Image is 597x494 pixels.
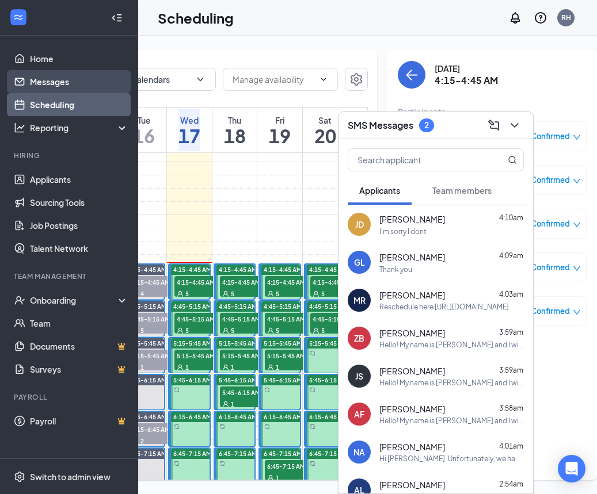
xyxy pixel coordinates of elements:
[177,290,184,297] svg: User
[233,73,314,86] input: Manage availability
[499,251,523,260] span: 4:09am
[267,290,274,297] svg: User
[30,191,128,214] a: Sourcing Tools
[379,289,445,301] span: [PERSON_NAME]
[345,68,368,91] button: Settings
[128,413,166,421] span: 6:15-6:45 AM
[128,302,166,311] span: 4:45-5:15 AM
[264,376,302,384] span: 5:45-6:15 AM
[231,327,234,335] span: 5
[573,177,581,185] span: down
[130,423,187,435] span: 6:15-6:45 AM
[267,364,274,371] svg: User
[310,350,315,356] svg: Sync
[158,8,234,28] h1: Scheduling
[174,313,232,324] span: 4:45-5:15 AM
[173,450,211,458] span: 6:45-7:15 AM
[173,266,211,274] span: 4:15-4:45 AM
[219,413,257,421] span: 6:15-6:45 AM
[220,313,277,324] span: 4:45-5:15 AM
[353,446,365,458] div: NA
[112,68,216,91] button: All calendarsChevronDown
[178,114,200,126] div: Wed
[531,174,570,186] span: Confirmed
[30,294,119,306] div: Onboarding
[231,363,234,372] span: 1
[14,294,25,306] svg: UserCheck
[348,149,485,171] input: Search applicant
[174,461,180,466] svg: Sync
[499,480,523,488] span: 2:54am
[130,276,187,288] span: 4:15-4:45 AM
[128,450,166,458] span: 6:45-7:15 AM
[355,219,364,230] div: JD
[310,461,315,466] svg: Sync
[130,350,187,361] span: 5:15-5:45 AM
[487,118,501,132] svg: ComposeMessage
[219,302,257,311] span: 4:45-5:15 AM
[231,400,234,408] span: 1
[219,450,257,458] span: 6:45-7:15 AM
[265,460,322,472] span: 6:45-7:15 AM
[219,376,257,384] span: 5:45-6:15 AM
[128,339,166,347] span: 5:15-5:45 AM
[264,339,302,347] span: 5:15-5:45 AM
[276,290,279,298] span: 5
[309,450,347,458] span: 6:45-7:15 AM
[499,290,523,298] span: 4:03am
[177,364,184,371] svg: User
[314,126,336,145] h1: 20
[499,213,523,222] span: 4:10am
[508,118,522,132] svg: ChevronDown
[379,403,445,415] span: [PERSON_NAME]
[435,74,498,87] h3: 4:15-4:45 AM
[30,47,128,70] a: Home
[558,455,585,482] div: Open Intercom Messenger
[309,266,347,274] span: 4:15-4:45 AM
[379,251,445,263] span: [PERSON_NAME]
[379,378,524,388] div: Hello! My name is [PERSON_NAME] and I will be conducting your interview. This is a reminder of yo...
[309,413,347,421] span: 6:15-6:45 AM
[224,114,246,126] div: Thu
[265,276,322,288] span: 4:15-4:45 AM
[355,370,363,382] div: JS
[379,479,445,491] span: [PERSON_NAME]
[573,265,581,273] span: down
[30,168,128,191] a: Applicants
[310,387,315,393] svg: Sync
[531,262,570,273] span: Confirmed
[177,327,184,334] svg: User
[185,327,189,335] span: 5
[219,339,257,347] span: 5:15-5:45 AM
[131,108,157,152] a: September 16, 2025
[310,276,368,288] span: 4:15-4:45 AM
[231,290,234,298] span: 5
[30,409,128,432] a: PayrollCrown
[354,256,365,268] div: GL
[359,185,400,196] span: Applicants
[264,302,302,311] span: 4:45-5:15 AM
[379,441,445,453] span: [PERSON_NAME]
[264,424,270,430] svg: Sync
[313,327,320,334] svg: User
[30,70,128,93] a: Messages
[140,327,144,335] span: 5
[173,302,211,311] span: 4:45-5:15 AM
[30,237,128,260] a: Talent Network
[174,276,232,288] span: 4:15-4:45 AM
[398,106,587,117] div: Participants
[178,126,200,145] h1: 17
[128,376,166,384] span: 5:45-6:15 AM
[345,68,368,93] a: Settings
[379,302,509,312] div: Reschedule here [URL][DOMAIN_NAME]
[133,126,155,145] h1: 16
[321,290,325,298] span: 5
[534,11,547,25] svg: QuestionInfo
[30,93,128,116] a: Scheduling
[505,116,524,135] button: ChevronDown
[174,424,180,430] svg: Sync
[14,392,126,402] div: Payroll
[264,450,302,458] span: 6:45-7:15 AM
[267,108,293,152] a: September 19, 2025
[314,114,336,126] div: Sat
